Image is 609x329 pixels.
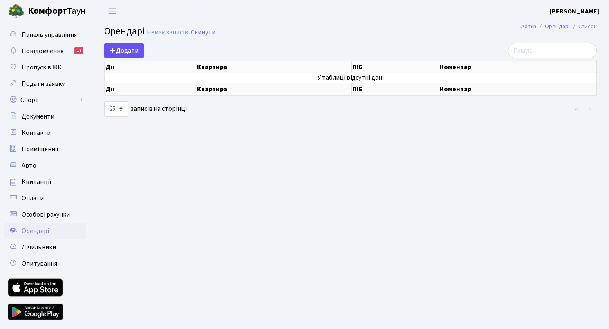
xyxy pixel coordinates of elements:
span: Додати [110,46,139,55]
a: Квитанції [4,174,86,190]
a: Особові рахунки [4,206,86,223]
a: Повідомлення17 [4,43,86,59]
label: записів на сторінці [104,101,187,117]
span: Приміщення [22,145,58,154]
a: Admin [521,22,536,31]
span: Орендарі [104,24,145,38]
th: Дії [105,83,196,95]
a: [PERSON_NAME] [550,7,599,16]
select: записів на сторінці [104,101,128,117]
span: Повідомлення [22,47,63,56]
span: Опитування [22,259,57,268]
th: Квартира [196,61,352,73]
th: ПІБ [352,61,439,73]
span: Таун [28,4,86,18]
td: У таблиці відсутні дані [105,73,597,83]
span: Пропуск в ЖК [22,63,62,72]
a: Панель управління [4,27,86,43]
div: Немає записів. [147,29,189,36]
span: Панель управління [22,30,77,39]
a: Спорт [4,92,86,108]
span: Документи [22,112,54,121]
a: Подати заявку [4,76,86,92]
input: Пошук... [508,43,597,58]
button: Переключити навігацію [102,4,123,18]
a: Документи [4,108,86,125]
th: Коментар [439,61,597,73]
th: ПІБ [352,83,439,95]
span: Особові рахунки [22,210,70,219]
a: Контакти [4,125,86,141]
a: Лічильники [4,239,86,255]
a: Орендарі [4,223,86,239]
div: 17 [74,47,83,54]
span: Лічильники [22,243,56,252]
span: Орендарі [22,226,49,235]
span: Авто [22,161,36,170]
span: Квитанції [22,177,51,186]
nav: breadcrumb [509,18,609,35]
img: logo.png [8,3,25,20]
a: Орендарі [545,22,570,31]
a: Оплати [4,190,86,206]
a: Опитування [4,255,86,272]
span: Контакти [22,128,51,137]
a: Пропуск в ЖК [4,59,86,76]
a: Скинути [191,29,215,36]
th: Квартира [196,83,352,95]
a: Приміщення [4,141,86,157]
b: Комфорт [28,4,67,18]
th: Дії [105,61,196,73]
th: Коментар [439,83,597,95]
span: Подати заявку [22,79,65,88]
span: Оплати [22,194,44,203]
li: Список [570,22,597,31]
a: Авто [4,157,86,174]
a: Додати [104,43,144,58]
